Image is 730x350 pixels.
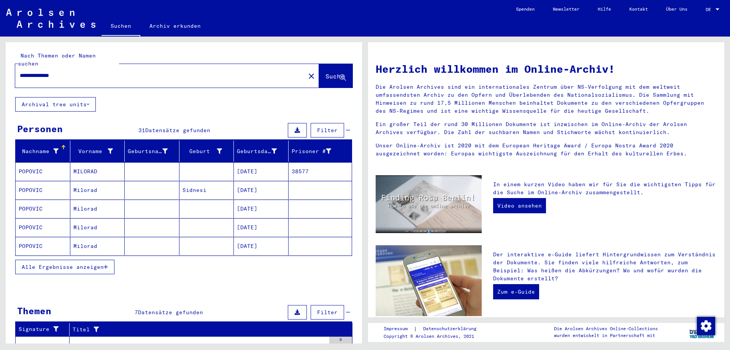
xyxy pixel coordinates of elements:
[697,317,715,335] img: Zustimmung ändern
[73,326,333,334] div: Titel
[138,309,203,316] span: Datensätze gefunden
[125,141,179,162] mat-header-cell: Geburtsname
[182,147,222,155] div: Geburt‏
[19,325,60,333] div: Signature
[73,145,125,157] div: Vorname
[70,181,125,199] mat-cell: Milorad
[292,147,332,155] div: Prisoner #
[554,325,658,332] p: Die Arolsen Archives Online-Collections
[18,52,96,67] mat-label: Nach Themen oder Namen suchen
[70,141,125,162] mat-header-cell: Vorname
[16,200,70,218] mat-cell: POPOVIC
[73,147,113,155] div: Vorname
[234,162,289,181] mat-cell: [DATE]
[317,127,338,134] span: Filter
[16,181,70,199] mat-cell: POPOVIC
[234,218,289,237] mat-cell: [DATE]
[376,175,482,233] img: video.jpg
[554,332,658,339] p: wurden entwickelt in Partnerschaft mit
[317,309,338,316] span: Filter
[289,162,352,181] mat-cell: 38577
[384,325,414,333] a: Impressum
[234,141,289,162] mat-header-cell: Geburtsdatum
[234,200,289,218] mat-cell: [DATE]
[304,68,319,83] button: Clear
[688,323,716,342] img: yv_logo.png
[70,237,125,255] mat-cell: Milorad
[128,147,168,155] div: Geburtsname
[237,145,288,157] div: Geburtsdatum
[384,333,486,340] p: Copyright © Arolsen Archives, 2021
[376,120,717,136] p: Ein großer Teil der rund 30 Millionen Dokumente ist inzwischen im Online-Archiv der Arolsen Archi...
[138,127,145,134] span: 31
[15,97,96,112] button: Archival tree units
[493,284,539,299] a: Zum e-Guide
[234,181,289,199] mat-cell: [DATE]
[493,198,546,213] a: Video ansehen
[145,127,210,134] span: Datensätze gefunden
[70,162,125,181] mat-cell: MILORAD
[376,61,717,77] h1: Herzlich willkommen im Online-Archiv!
[182,145,234,157] div: Geburt‏
[16,162,70,181] mat-cell: POPOVIC
[493,181,717,197] p: In einem kurzen Video haben wir für Sie die wichtigsten Tipps für die Suche im Online-Archiv zusa...
[135,309,138,316] span: 7
[329,337,352,344] div: 0
[234,237,289,255] mat-cell: [DATE]
[325,72,344,80] span: Suche
[128,145,179,157] div: Geburtsname
[417,325,486,333] a: Datenschutzerklärung
[179,141,234,162] mat-header-cell: Geburt‏
[179,181,234,199] mat-cell: Sidnesi
[697,316,715,335] div: Zustimmung ändern
[140,17,210,35] a: Archiv erkunden
[19,323,69,336] div: Signature
[15,260,114,274] button: Alle Ergebnisse anzeigen
[307,72,316,81] mat-icon: close
[22,264,104,270] span: Alle Ergebnisse anzeigen
[70,218,125,237] mat-cell: Milorad
[19,145,70,157] div: Nachname
[319,64,352,88] button: Suche
[73,323,343,336] div: Titel
[311,305,344,320] button: Filter
[16,141,70,162] mat-header-cell: Nachname
[16,237,70,255] mat-cell: POPOVIC
[311,123,344,137] button: Filter
[706,7,714,12] span: DE
[384,325,486,333] div: |
[17,304,51,318] div: Themen
[292,145,343,157] div: Prisoner #
[289,141,352,162] mat-header-cell: Prisoner #
[376,245,482,316] img: eguide.jpg
[376,142,717,158] p: Unser Online-Archiv ist 2020 mit dem European Heritage Award / Europa Nostra Award 2020 ausgezeic...
[17,122,63,136] div: Personen
[376,83,717,115] p: Die Arolsen Archives sind ein internationales Zentrum über NS-Verfolgung mit dem weltweit umfasse...
[70,200,125,218] mat-cell: Milorad
[6,9,95,28] img: Arolsen_neg.svg
[16,218,70,237] mat-cell: POPOVIC
[102,17,140,37] a: Suchen
[493,251,717,283] p: Der interaktive e-Guide liefert Hintergrundwissen zum Verständnis der Dokumente. Sie finden viele...
[237,147,277,155] div: Geburtsdatum
[19,147,59,155] div: Nachname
